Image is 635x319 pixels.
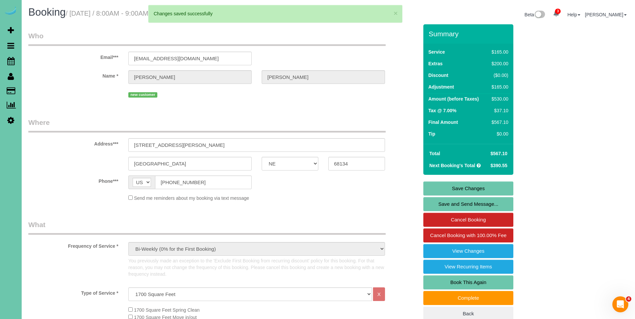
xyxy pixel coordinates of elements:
label: Adjustment [428,84,454,90]
small: / [DATE] / 8:00AM - 9:00AM / [PERSON_NAME] [66,10,274,17]
div: $0.00 [489,131,508,137]
a: Help [567,12,580,17]
label: Name * [23,70,123,79]
span: 1700 Square Feet Spring Clean [134,307,200,313]
div: Changes saved successfully [154,10,397,17]
span: 3 [555,9,561,14]
span: Booking [28,6,66,18]
a: Book This Again [423,275,513,289]
label: Final Amount [428,119,458,126]
span: 4 [626,296,631,302]
p: You previously made an exception to the 'Exclude First Booking from recurring discount' policy fo... [128,257,385,277]
a: 3 [550,7,563,21]
a: Cancel Booking [423,213,513,227]
a: Cancel Booking with 100.00% Fee [423,228,513,242]
strong: Next Booking's Total [429,163,475,168]
div: ($0.00) [489,72,508,79]
label: Amount (before Taxes) [428,96,479,102]
span: new customer [128,92,157,98]
div: $165.00 [489,49,508,55]
div: $567.10 [489,119,508,126]
span: $390.55 [490,163,507,168]
div: $200.00 [489,60,508,67]
strong: Total [429,151,440,156]
span: $567.10 [490,151,507,156]
a: Beta [525,12,545,17]
a: [PERSON_NAME] [585,12,627,17]
div: $165.00 [489,84,508,90]
label: Type of Service * [23,287,123,296]
label: Discount [428,72,448,79]
img: Automaid Logo [4,7,17,16]
img: New interface [534,11,545,19]
label: Service [428,49,445,55]
a: Save Changes [423,181,513,195]
label: Frequency of Service * [23,240,123,249]
label: Tip [428,131,435,137]
a: View Recurring Items [423,260,513,274]
legend: Who [28,31,386,46]
button: × [394,10,398,17]
a: Complete [423,291,513,305]
label: Extras [428,60,443,67]
span: Send me reminders about my booking via text message [134,195,249,201]
a: View Changes [423,244,513,258]
iframe: Intercom live chat [612,296,628,312]
legend: What [28,220,386,235]
div: $37.10 [489,107,508,114]
legend: Where [28,118,386,133]
label: Tax @ 7.00% [428,107,456,114]
h3: Summary [429,30,510,38]
div: $530.00 [489,96,508,102]
a: Save and Send Message... [423,197,513,211]
span: Cancel Booking with 100.00% Fee [430,232,506,238]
